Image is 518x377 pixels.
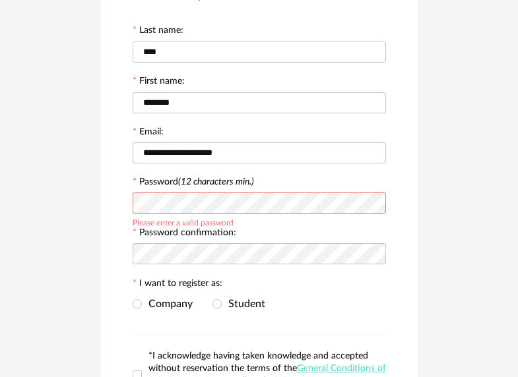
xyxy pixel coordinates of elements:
[178,177,254,187] i: (12 characters min.)
[133,228,236,240] label: Password confirmation:
[133,26,183,38] label: Last name:
[133,127,164,139] label: Email:
[142,299,193,309] span: Company
[133,279,222,291] label: I want to register as:
[133,216,234,227] div: Please enter a valid password
[222,299,265,309] span: Student
[133,76,185,88] label: First name:
[139,177,254,187] label: Password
